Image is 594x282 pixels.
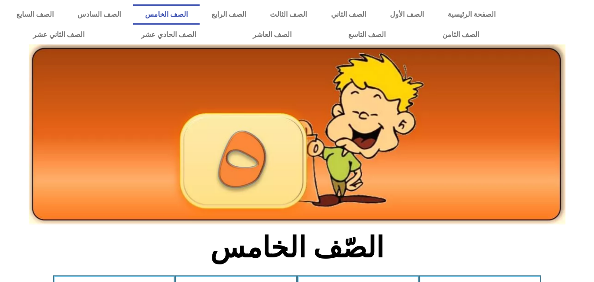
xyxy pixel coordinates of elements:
[414,25,507,45] a: الصف الثامن
[113,25,224,45] a: الصف الحادي عشر
[4,4,66,25] a: الصف السابع
[200,4,258,25] a: الصف الرابع
[319,4,378,25] a: الصف الثاني
[320,25,414,45] a: الصف التاسع
[4,25,113,45] a: الصف الثاني عشر
[436,4,507,25] a: الصفحة الرئيسية
[258,4,319,25] a: الصف الثالث
[133,4,200,25] a: الصف الخامس
[152,231,442,265] h2: الصّف الخامس
[224,25,320,45] a: الصف العاشر
[378,4,436,25] a: الصف الأول
[66,4,133,25] a: الصف السادس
